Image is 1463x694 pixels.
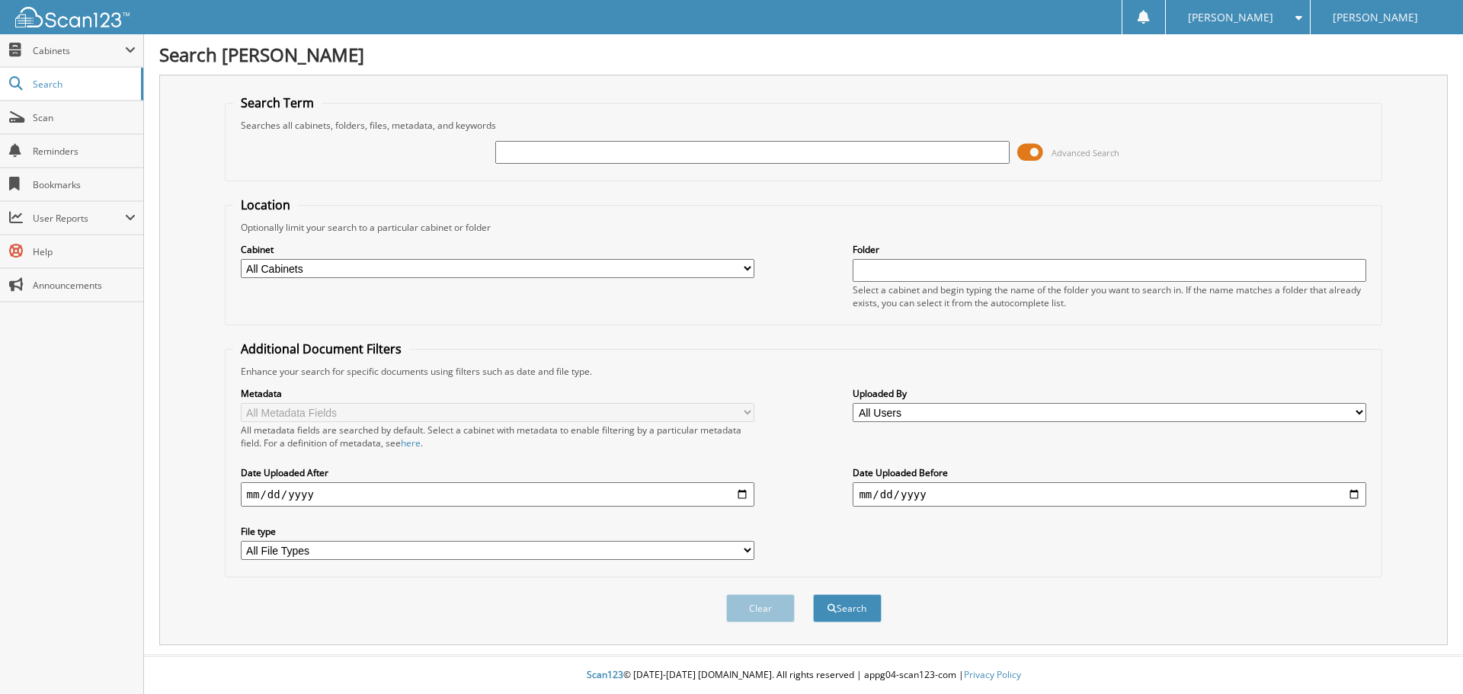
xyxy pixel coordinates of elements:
span: Scan123 [587,668,623,681]
input: start [241,482,754,507]
iframe: Chat Widget [1387,621,1463,694]
label: Date Uploaded Before [853,466,1366,479]
span: Search [33,78,133,91]
span: Reminders [33,145,136,158]
span: Announcements [33,279,136,292]
label: Folder [853,243,1366,256]
div: Searches all cabinets, folders, files, metadata, and keywords [233,119,1375,132]
span: Scan [33,111,136,124]
span: Advanced Search [1052,147,1119,158]
span: [PERSON_NAME] [1333,13,1418,22]
legend: Search Term [233,94,322,111]
label: Uploaded By [853,387,1366,400]
legend: Location [233,197,298,213]
span: [PERSON_NAME] [1188,13,1273,22]
div: Select a cabinet and begin typing the name of the folder you want to search in. If the name match... [853,283,1366,309]
a: Privacy Policy [964,668,1021,681]
label: File type [241,525,754,538]
input: end [853,482,1366,507]
div: Enhance your search for specific documents using filters such as date and file type. [233,365,1375,378]
span: Bookmarks [33,178,136,191]
span: User Reports [33,212,125,225]
img: scan123-logo-white.svg [15,7,130,27]
div: © [DATE]-[DATE] [DOMAIN_NAME]. All rights reserved | appg04-scan123-com | [144,657,1463,694]
div: Optionally limit your search to a particular cabinet or folder [233,221,1375,234]
legend: Additional Document Filters [233,341,409,357]
div: All metadata fields are searched by default. Select a cabinet with metadata to enable filtering b... [241,424,754,449]
span: Cabinets [33,44,125,57]
h1: Search [PERSON_NAME] [159,42,1448,67]
button: Search [813,594,882,622]
label: Date Uploaded After [241,466,754,479]
a: here [401,437,421,449]
label: Metadata [241,387,754,400]
span: Help [33,245,136,258]
label: Cabinet [241,243,754,256]
button: Clear [726,594,795,622]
